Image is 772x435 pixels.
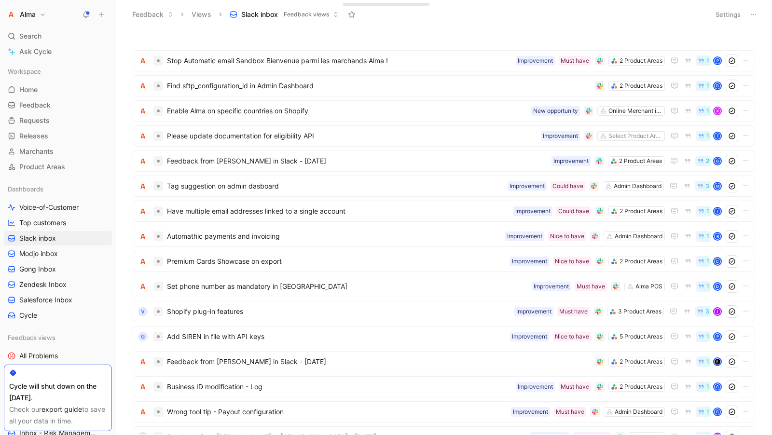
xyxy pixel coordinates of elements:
span: Find sftp_configuration_id in Admin Dashboard [167,80,591,92]
div: Improvement [512,332,547,341]
div: Improvement [534,282,569,291]
span: Product Areas [19,162,65,172]
span: 1 [706,83,709,89]
img: logo [138,282,148,291]
span: 1 [706,208,709,214]
img: logo [138,81,148,91]
span: 1 [706,384,709,390]
button: 1 [696,131,711,141]
span: Have multiple email addresses linked to a single account [167,205,510,217]
span: Workspace [8,67,41,76]
div: T [714,208,721,215]
div: D [714,283,721,290]
div: R [714,233,721,240]
div: Improvement [515,206,551,216]
a: Requests [4,113,112,128]
span: 1 [706,284,709,289]
div: New opportunity [533,106,578,116]
div: Nice to have [555,332,589,341]
img: logo [138,257,148,266]
button: 1 [696,81,711,91]
div: 2 Product Areas [620,56,662,66]
button: 1 [696,106,711,116]
button: Views [187,7,216,22]
span: Automathic payments and invoicing [167,231,501,242]
span: Wrong tool tip - Payout configuration [167,406,507,418]
a: Slack inbox [4,231,112,245]
div: Online Merchant integrations [608,106,662,116]
div: Improvement [512,257,547,266]
div: Select Product Areas [608,131,662,141]
a: Gong Inbox [4,262,112,276]
a: Cycle [4,308,112,323]
span: Please update documentation for eligibility API [167,130,537,142]
div: Must have [559,307,588,316]
div: Improvement [518,56,553,66]
a: All Problems [4,349,112,363]
div: Dashboards [4,182,112,196]
div: C [714,383,721,390]
a: logoSet phone number as mandatory in [GEOGRAPHIC_DATA]Alma POSMust haveImprovement1D [133,276,755,297]
img: logo [138,382,148,392]
a: Top customers [4,216,112,230]
button: 1 [696,231,711,242]
div: T [714,133,721,139]
span: Feedback views [284,10,329,19]
button: Slack inboxFeedback views [225,7,343,22]
span: Slack inbox [19,233,56,243]
div: Feedback views [4,330,112,345]
button: 1 [696,407,711,417]
div: Improvement [518,382,553,392]
div: V [138,307,148,316]
a: export guide [41,405,82,413]
div: Improvement [507,231,542,241]
span: 1 [706,409,709,415]
a: logoFeedback from [PERSON_NAME] in Slack - [DATE]2 Product Areas1avatar [133,351,755,372]
span: Set phone number as mandatory in [GEOGRAPHIC_DATA] [167,281,528,292]
a: Home [4,82,112,97]
div: 2 Product Areas [620,81,662,91]
a: Marchants [4,144,112,159]
h1: Alma [20,10,36,19]
div: Could have [558,206,589,216]
img: logo [138,407,148,417]
div: Improvement [543,131,578,141]
div: Improvement [510,181,545,191]
span: Premium Cards Showcase on export [167,256,506,267]
button: 3 [695,181,711,191]
div: Cycle will shut down on the [DATE]. [9,381,107,404]
span: Feedback from [PERSON_NAME] in Slack - [DATE] [167,356,591,367]
span: Salesforce Inbox [19,295,72,305]
span: Dashboards [8,184,43,194]
span: Marchants [19,147,54,156]
div: P [714,333,721,340]
span: Gong Inbox [19,264,56,274]
a: Product Areas [4,160,112,174]
span: 1 [706,359,709,365]
div: Must have [561,56,589,66]
span: Top customers [19,218,66,228]
div: D [714,82,721,89]
span: Feedback from [PERSON_NAME] in Slack - [DATE] [167,155,548,167]
button: 1 [696,281,711,292]
div: Must have [561,382,589,392]
div: Nice to have [550,231,584,241]
span: Ask Cycle [19,46,52,57]
div: M [714,183,721,190]
a: Ask Cycle [4,44,112,59]
a: logoEnable Alma on specific countries on ShopifyOnline Merchant integrationsNew opportunity1K [133,100,755,122]
img: logo [138,156,148,166]
button: 1 [696,256,711,267]
button: 1 [696,356,711,367]
div: Admin Dashboard [615,407,662,417]
span: 3 [705,183,709,189]
a: logoHave multiple email addresses linked to a single account2 Product AreasCould haveImprovement1T [133,201,755,222]
img: logo [138,206,148,216]
span: 1 [706,133,709,139]
button: 1 [696,55,711,66]
span: Modjo inbox [19,249,58,258]
img: logo [138,106,148,116]
button: 1 [696,331,711,342]
button: 3 [695,306,711,317]
div: C [714,408,721,415]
